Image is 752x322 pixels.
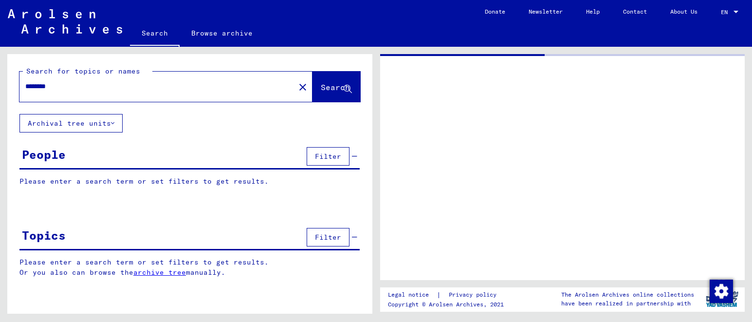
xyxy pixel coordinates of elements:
[388,300,508,309] p: Copyright © Arolsen Archives, 2021
[297,81,309,93] mat-icon: close
[22,227,66,244] div: Topics
[293,77,312,96] button: Clear
[561,290,694,299] p: The Arolsen Archives online collections
[19,114,123,133] button: Archival tree units
[22,146,66,163] div: People
[307,147,349,166] button: Filter
[721,9,732,16] span: EN
[19,257,360,278] p: Please enter a search term or set filters to get results. Or you also can browse the manually.
[312,72,360,102] button: Search
[180,21,264,45] a: Browse archive
[19,176,360,187] p: Please enter a search term or set filters to get results.
[315,152,341,161] span: Filter
[8,9,122,34] img: Arolsen_neg.svg
[130,21,180,47] a: Search
[388,290,437,300] a: Legal notice
[704,287,740,311] img: yv_logo.png
[307,228,349,246] button: Filter
[315,233,341,242] span: Filter
[133,268,186,277] a: archive tree
[388,290,508,300] div: |
[710,280,733,303] img: Change consent
[321,82,350,92] span: Search
[441,290,508,300] a: Privacy policy
[26,67,140,76] mat-label: Search for topics or names
[561,299,694,308] p: have been realized in partnership with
